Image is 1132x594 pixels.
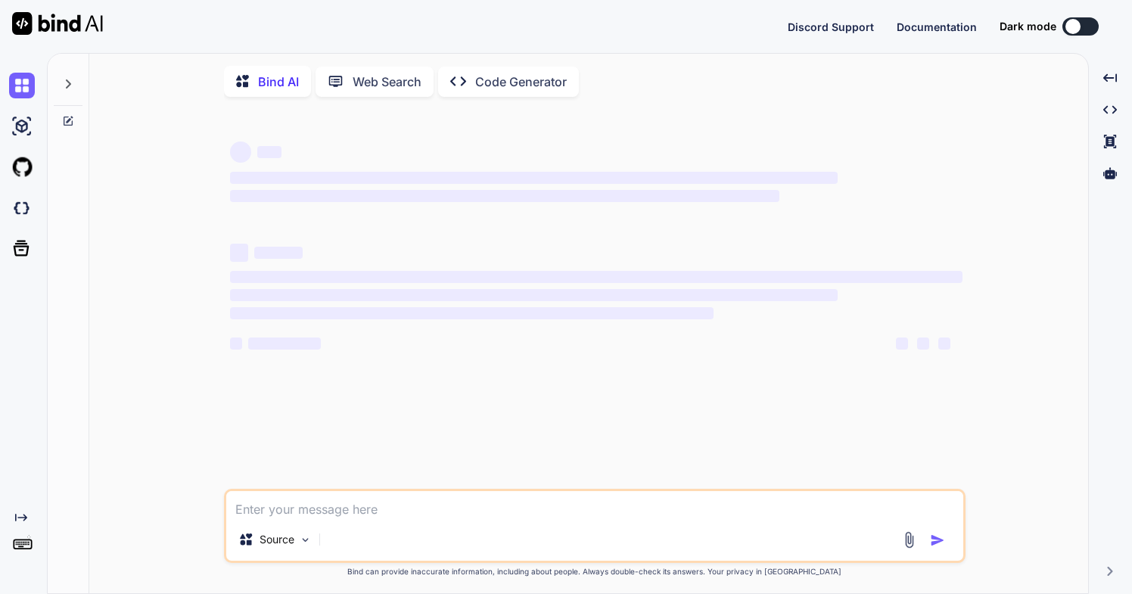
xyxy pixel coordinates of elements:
[230,337,242,350] span: ‌
[230,190,779,202] span: ‌
[353,73,421,91] p: Web Search
[230,142,251,163] span: ‌
[896,337,908,350] span: ‌
[230,244,248,262] span: ‌
[230,271,963,283] span: ‌
[9,114,35,139] img: ai-studio
[475,73,567,91] p: Code Generator
[917,337,929,350] span: ‌
[897,19,977,35] button: Documentation
[897,20,977,33] span: Documentation
[230,172,838,184] span: ‌
[930,533,945,548] img: icon
[9,73,35,98] img: chat
[260,532,294,547] p: Source
[9,154,35,180] img: githubLight
[12,12,103,35] img: Bind AI
[788,20,874,33] span: Discord Support
[224,566,966,577] p: Bind can provide inaccurate information, including about people. Always double-check its answers....
[9,195,35,221] img: darkCloudIdeIcon
[788,19,874,35] button: Discord Support
[900,531,918,549] img: attachment
[257,146,281,158] span: ‌
[938,337,950,350] span: ‌
[258,73,299,91] p: Bind AI
[254,247,303,259] span: ‌
[299,533,312,546] img: Pick Models
[1000,19,1056,34] span: Dark mode
[248,337,321,350] span: ‌
[230,289,838,301] span: ‌
[230,307,714,319] span: ‌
